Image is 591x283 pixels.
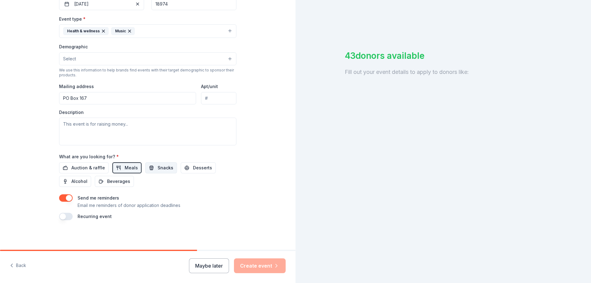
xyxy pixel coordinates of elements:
label: Recurring event [78,214,112,219]
div: Music [111,27,135,35]
label: Description [59,109,84,115]
button: Alcohol [59,176,91,187]
button: Maybe later [189,258,229,273]
button: Snacks [145,162,177,173]
label: Event type [59,16,86,22]
label: What are you looking for? [59,154,119,160]
div: Health & wellness [63,27,109,35]
label: Apt/unit [201,83,218,90]
button: Beverages [95,176,134,187]
input: # [201,92,236,104]
label: Mailing address [59,83,94,90]
div: 43 donors available [345,49,542,62]
button: Health & wellnessMusic [59,24,236,38]
span: Alcohol [71,178,87,185]
div: We use this information to help brands find events with their target demographic to sponsor their... [59,68,236,78]
input: Enter a US address [59,92,196,104]
button: Auction & raffle [59,162,109,173]
span: Beverages [107,178,130,185]
span: Desserts [193,164,212,172]
span: Meals [125,164,138,172]
label: Demographic [59,44,88,50]
label: Send me reminders [78,195,119,200]
button: Back [10,259,26,272]
button: Desserts [181,162,216,173]
span: Auction & raffle [71,164,105,172]
button: Select [59,52,236,65]
span: Select [63,55,76,63]
div: Fill out your event details to apply to donors like: [345,67,542,77]
span: Snacks [158,164,173,172]
button: Meals [112,162,142,173]
p: Email me reminders of donor application deadlines [78,202,180,209]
